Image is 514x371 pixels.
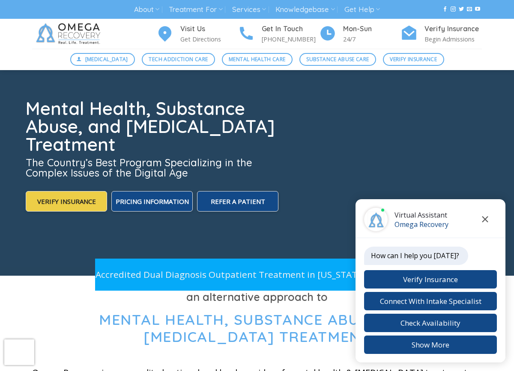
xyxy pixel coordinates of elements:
[156,24,238,44] a: Visit Us Get Directions
[306,55,369,63] span: Substance Abuse Care
[299,53,376,66] a: Substance Abuse Care
[85,55,128,63] span: [MEDICAL_DATA]
[344,2,380,18] a: Get Help
[400,24,482,44] a: Verify Insurance Begin Admissions
[467,6,472,12] a: Send us an email
[424,24,482,35] h4: Verify Insurance
[180,24,238,35] h4: Visit Us
[26,100,280,153] h1: Mental Health, Substance Abuse, and [MEDICAL_DATA] Treatment
[95,268,365,282] p: Accredited Dual Diagnosis Outpatient Treatment in [US_STATE]
[238,24,319,44] a: Get In Touch [PHONE_NUMBER]
[262,34,319,44] p: [PHONE_NUMBER]
[180,34,238,44] p: Get Directions
[459,6,464,12] a: Follow on Twitter
[70,53,135,66] a: [MEDICAL_DATA]
[442,6,448,12] a: Follow on Facebook
[275,2,335,18] a: Knowledgebase
[26,157,280,178] h3: The Country’s Best Program Specializing in the Complex Issues of the Digital Age
[32,19,107,49] img: Omega Recovery
[32,289,482,306] h3: an alternative approach to
[149,55,208,63] span: Tech Addiction Care
[262,24,319,35] h4: Get In Touch
[232,2,266,18] a: Services
[451,6,456,12] a: Follow on Instagram
[343,34,400,44] p: 24/7
[343,24,400,35] h4: Mon-Sun
[222,53,293,66] a: Mental Health Care
[475,6,480,12] a: Follow on YouTube
[229,55,285,63] span: Mental Health Care
[383,53,444,66] a: Verify Insurance
[169,2,222,18] a: Treatment For
[424,34,482,44] p: Begin Admissions
[134,2,159,18] a: About
[390,55,437,63] span: Verify Insurance
[99,310,415,346] span: Mental Health, Substance Abuse and [MEDICAL_DATA] Treatment
[142,53,215,66] a: Tech Addiction Care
